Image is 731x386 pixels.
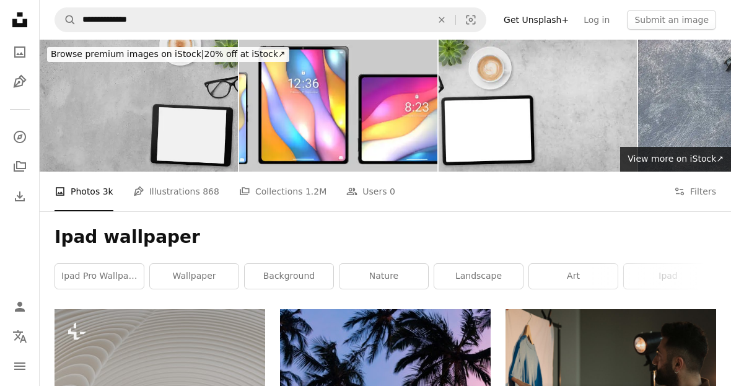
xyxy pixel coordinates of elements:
[55,264,144,289] a: ipad pro wallpaper
[390,185,395,198] span: 0
[346,172,395,211] a: Users 0
[7,294,32,319] a: Log in / Sign up
[456,8,486,32] button: Visual search
[203,185,219,198] span: 868
[239,172,326,211] a: Collections 1.2M
[339,264,428,289] a: nature
[434,264,523,289] a: landscape
[245,264,333,289] a: background
[7,184,32,209] a: Download History
[55,8,76,32] button: Search Unsplash
[47,47,289,62] div: 20% off at iStock ↗
[133,172,219,211] a: Illustrations 868
[624,264,712,289] a: ipad
[496,10,576,30] a: Get Unsplash+
[7,154,32,179] a: Collections
[7,324,32,349] button: Language
[7,40,32,64] a: Photos
[150,264,239,289] a: wallpaper
[40,40,297,69] a: Browse premium images on iStock|20% off at iStock↗
[529,264,618,289] a: art
[627,10,716,30] button: Submit an image
[55,226,716,248] h1: Ipad wallpaper
[620,147,731,172] a: View more on iStock↗
[305,185,326,198] span: 1.2M
[7,354,32,379] button: Menu
[7,125,32,149] a: Explore
[674,172,716,211] button: Filters
[439,40,637,172] img: Modern Office Desk Background
[51,49,204,59] span: Browse premium images on iStock |
[576,10,617,30] a: Log in
[428,8,455,32] button: Clear
[55,7,486,32] form: Find visuals sitewide
[7,69,32,94] a: Illustrations
[628,154,724,164] span: View more on iStock ↗
[239,40,437,172] img: Generic phone and tablets lock screens with 3D art wallpaper. Set of three. Isolated on gray.
[40,40,238,172] img: Modern Office Desk Background - Top View with Copy Space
